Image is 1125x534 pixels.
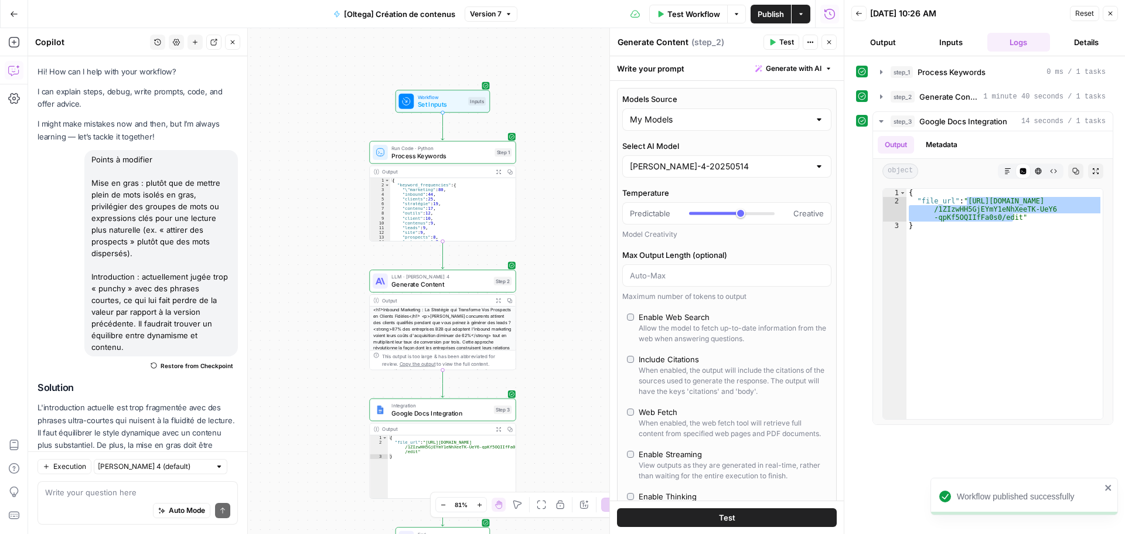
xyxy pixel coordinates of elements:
div: Maximum number of tokens to output [622,291,831,302]
button: Test [617,508,837,527]
div: Enable Streaming [639,448,702,460]
span: Execution [53,461,86,472]
div: Enable Thinking [639,491,697,502]
div: Output [382,168,490,176]
div: 3 [370,454,388,459]
span: Restore from Checkpoint [161,361,233,370]
span: Copy the output [400,361,435,367]
button: [Oltega] Création de contenus [326,5,462,23]
p: Hi! How can I help with your workflow? [37,66,238,78]
div: 1 [370,436,388,440]
div: 1 [370,178,390,183]
g: Edge from step_3 to end [441,499,444,526]
button: Metadata [919,136,964,154]
button: Auto Mode [153,503,210,518]
span: Process Keywords [918,66,986,78]
div: Web Fetch [639,406,677,418]
p: I can explain steps, debug, write prompts, code, and offer advice. [37,86,238,110]
g: Edge from step_1 to step_2 [441,242,444,269]
textarea: Generate Content [618,36,688,48]
span: object [882,164,918,179]
h2: Solution [37,382,238,393]
button: Test [763,35,799,50]
div: When enabled, the web fetch tool will retrieve full content from specified web pages and PDF docu... [639,418,827,439]
span: Test [719,512,735,523]
span: step_2 [891,91,915,103]
div: 5 [370,197,390,202]
span: Creative [793,208,824,219]
div: 4 [370,192,390,197]
div: 2 [370,183,390,188]
button: Publish [751,5,791,23]
span: Toggle code folding, rows 1 through 3 [899,189,906,197]
button: Generate with AI [751,61,837,76]
div: View outputs as they are generated in real-time, rather than waiting for the entire execution to ... [639,460,827,481]
div: Points à modifier Mise en gras : plutôt que de mettre plein de mots isolés en gras, privilégier d... [84,150,238,356]
button: Execution [37,459,91,474]
div: Step 3 [494,406,512,414]
div: 10 [370,220,390,225]
div: Allow the model to fetch up-to-date information from the web when answering questions. [639,323,827,344]
div: Model Creativity [622,229,831,240]
button: close [1104,483,1113,492]
p: L'introduction actuelle est trop fragmentée avec des phrases ultra-courtes qui nuisent à la fluid... [37,402,238,488]
button: 0 ms / 1 tasks [873,63,1113,81]
input: Enable ThinkingIf you want the model to think longer and produce more accurate results for reason... [627,493,634,500]
button: Output [878,136,914,154]
div: 1 [883,189,906,197]
div: Run Code · PythonProcess KeywordsStep 1Output{ "keyword_frequencies":{ "\"marketing":80, "inbound... [369,141,516,242]
div: Enable Web Search [639,311,710,323]
div: IntegrationGoogle Docs IntegrationStep 3Output{ "file_url":"[URL][DOMAIN_NAME] /1ZIzwHH5GjEYmY1eN... [369,399,516,499]
div: Inputs [468,97,486,106]
button: Restore from Checkpoint [146,359,238,373]
label: Max Output Length (optional) [622,249,831,261]
button: Output [851,33,915,52]
div: 7 [370,206,390,211]
div: 12 [370,230,390,234]
span: ( step_2 ) [691,36,724,48]
button: Inputs [919,33,983,52]
label: Select AI Model [622,140,831,152]
div: Step 2 [494,277,512,285]
div: LLM · [PERSON_NAME] 4Generate ContentStep 2Output<h1>Inbound Marketing : La Stratégie qui Transfo... [369,270,516,370]
span: step_3 [891,115,915,127]
span: step_1 [891,66,913,78]
span: Generate Content [391,280,490,289]
span: Generate with AI [766,63,821,74]
div: 3 [370,188,390,192]
button: 1 minute 40 seconds / 1 tasks [873,87,1113,106]
button: Test Workflow [649,5,727,23]
div: 14 [370,239,390,244]
span: 1 minute 40 seconds / 1 tasks [983,91,1106,102]
span: Integration [391,402,490,409]
div: WorkflowSet InputsInputs [369,90,516,113]
button: Details [1055,33,1118,52]
span: Version 7 [470,9,502,19]
span: Set Inputs [418,100,465,109]
div: 8 [370,211,390,216]
button: Version 7 [465,6,517,22]
input: Web FetchWhen enabled, the web fetch tool will retrieve full content from specified web pages and... [627,409,634,416]
input: Include CitationsWhen enabled, the output will include the citations of the sources used to gener... [627,356,634,363]
span: Predictable [630,208,670,219]
div: 6 [370,202,390,206]
span: 0 ms / 1 tasks [1046,67,1106,77]
g: Edge from start to step_1 [441,113,444,140]
button: Logs [987,33,1051,52]
button: 14 seconds / 1 tasks [873,112,1113,131]
span: Publish [758,8,784,20]
div: 9 [370,216,390,220]
div: Step 1 [495,148,512,157]
span: Auto Mode [169,505,205,516]
input: Auto-Max [630,270,824,281]
span: Run Code · Python [391,144,491,152]
input: claude-sonnet-4-20250514 [630,161,810,172]
span: Toggle code folding, rows 2 through 26 [384,183,390,188]
label: Models Source [622,93,831,105]
span: Test [779,37,794,47]
span: Test Workflow [667,8,720,20]
div: Copilot [35,36,146,48]
g: Edge from step_2 to step_3 [441,370,444,397]
div: 11 [370,225,390,230]
button: Reset [1070,6,1099,21]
